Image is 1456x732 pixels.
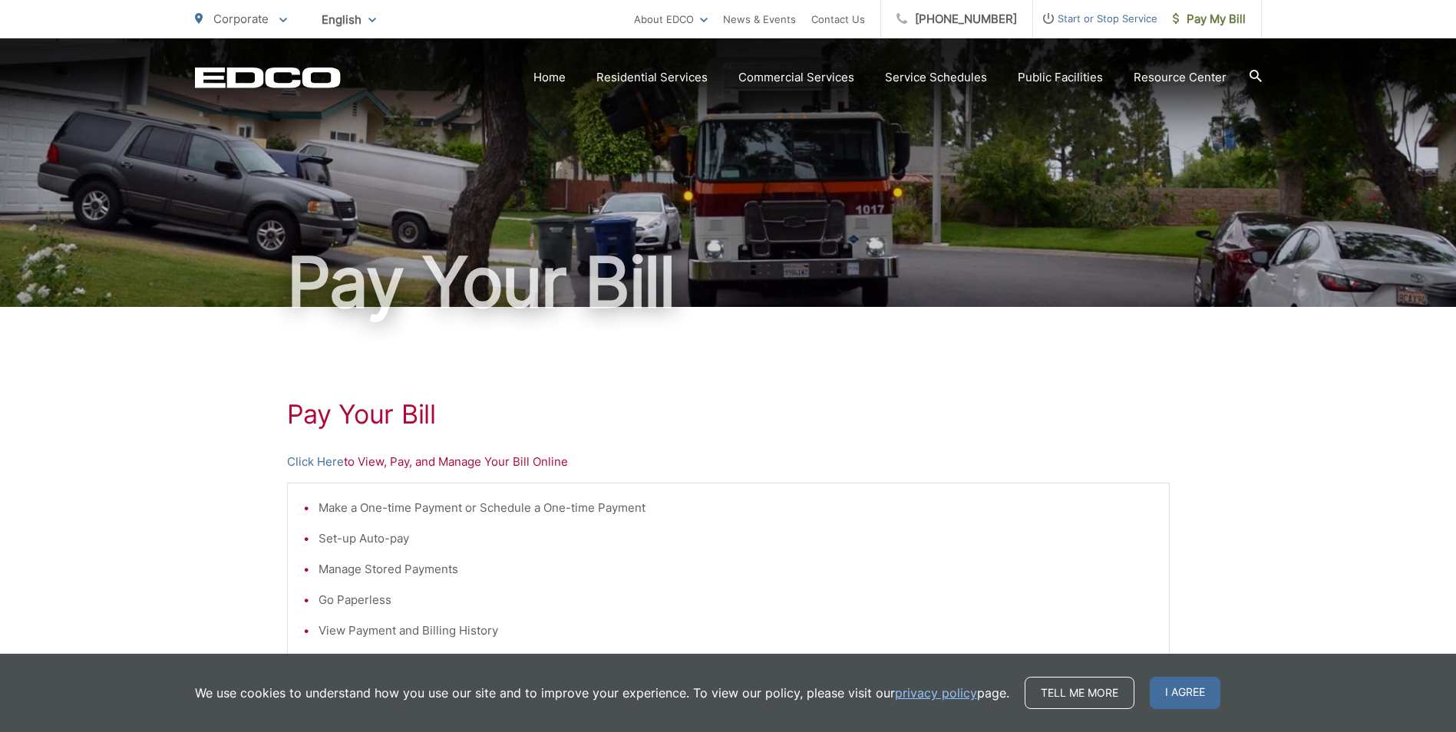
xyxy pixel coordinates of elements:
[287,453,344,471] a: Click Here
[319,560,1154,579] li: Manage Stored Payments
[319,529,1154,548] li: Set-up Auto-pay
[634,10,708,28] a: About EDCO
[1025,677,1134,709] a: Tell me more
[723,10,796,28] a: News & Events
[1150,677,1220,709] span: I agree
[885,68,987,87] a: Service Schedules
[811,10,865,28] a: Contact Us
[738,68,854,87] a: Commercial Services
[596,68,708,87] a: Residential Services
[310,6,388,33] span: English
[195,244,1262,321] h1: Pay Your Bill
[213,12,269,26] span: Corporate
[1134,68,1227,87] a: Resource Center
[287,399,1170,430] h1: Pay Your Bill
[319,622,1154,640] li: View Payment and Billing History
[195,67,341,88] a: EDCD logo. Return to the homepage.
[319,499,1154,517] li: Make a One-time Payment or Schedule a One-time Payment
[287,453,1170,471] p: to View, Pay, and Manage Your Bill Online
[533,68,566,87] a: Home
[195,684,1009,702] p: We use cookies to understand how you use our site and to improve your experience. To view our pol...
[895,684,977,702] a: privacy policy
[319,591,1154,609] li: Go Paperless
[1173,10,1246,28] span: Pay My Bill
[1018,68,1103,87] a: Public Facilities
